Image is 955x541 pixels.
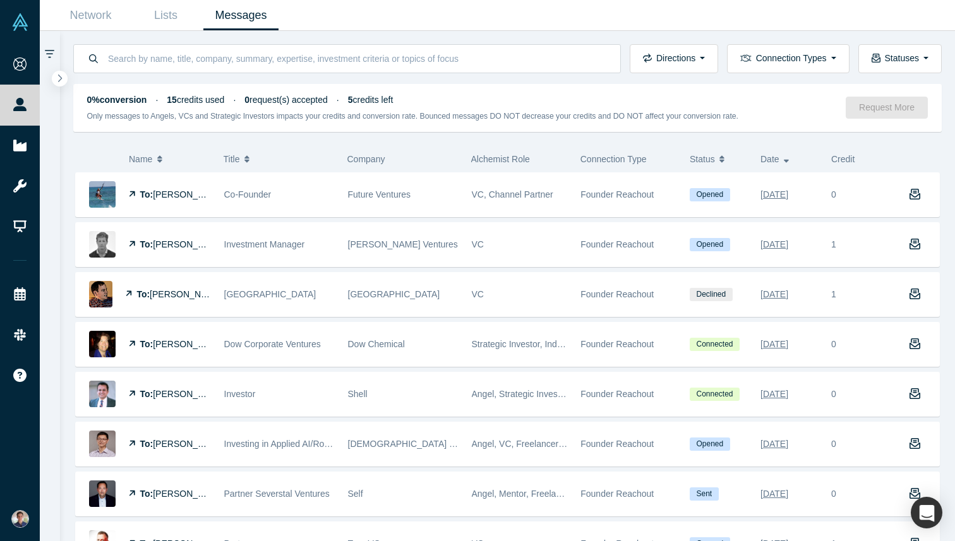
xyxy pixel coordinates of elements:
strong: To: [140,439,153,449]
span: [GEOGRAPHIC_DATA] [348,289,440,299]
span: Opened [690,437,730,451]
span: Sent [690,487,719,501]
button: Name [129,146,210,172]
span: Shell [348,389,368,399]
span: credits used [167,95,224,105]
span: [PERSON_NAME] [153,389,225,399]
strong: 5 [348,95,353,105]
span: credits left [348,95,393,105]
img: Alchemist Vault Logo [11,13,29,31]
button: Directions [630,44,718,73]
img: Andres Meiners's Account [11,510,29,528]
div: [DATE] [760,184,788,206]
span: Founder Reachout [580,289,654,299]
span: Co-Founder [224,189,272,199]
span: Connected [690,388,740,401]
span: Investor [224,389,256,399]
img: Mark Zhu's Profile Image [89,431,116,457]
div: 1 [825,273,896,316]
strong: To: [140,489,153,499]
a: Lists [128,1,203,30]
span: Angel, VC, Freelancer / Consultant [472,439,608,449]
span: Date [760,146,779,172]
div: [DATE] [760,234,788,256]
span: Company [347,154,385,164]
div: 0 [831,437,836,451]
span: [PERSON_NAME] [150,289,222,299]
div: [DATE] [760,283,788,306]
span: Founder Reachout [580,489,654,499]
div: 0 [831,487,836,501]
button: Connection Types [727,44,849,73]
strong: To: [140,239,153,249]
span: Investment Manager [224,239,305,249]
strong: To: [140,389,153,399]
span: [PERSON_NAME] [153,439,225,449]
span: · [233,95,236,105]
strong: 15 [167,95,177,105]
button: Title [224,146,334,172]
span: [DEMOGRAPHIC_DATA] Capital Partners [348,439,513,449]
span: Angel, Strategic Investor, Mentor, Lecturer, Corporate Innovator [472,389,720,399]
div: 0 [831,338,836,351]
span: Founder Reachout [580,189,654,199]
img: Constantin Koenigsegg's Profile Image [89,231,116,258]
img: Kathleen Jurman's Profile Image [89,331,116,357]
span: Partner Severstal Ventures [224,489,330,499]
span: [PERSON_NAME] [153,339,225,349]
span: VC [472,239,484,249]
img: Brian Jacobs's Profile Image [89,281,112,307]
strong: To: [136,289,150,299]
span: [PERSON_NAME] [153,189,225,199]
span: Founder Reachout [580,389,654,399]
span: Angel, Mentor, Freelancer / Consultant, Channel Partner, Corporate Innovator [472,489,776,499]
img: George Gogolev's Profile Image [89,480,116,507]
img: Vikas Gupta's Profile Image [89,381,116,407]
span: Name [129,146,152,172]
div: [DATE] [760,433,788,455]
span: Connection Type [580,154,647,164]
span: Alchemist Role [471,154,530,164]
span: Future Ventures [348,189,411,199]
span: · [337,95,339,105]
button: Date [760,146,818,172]
div: 0 [831,388,836,401]
small: Only messages to Angels, VCs and Strategic Investors impacts your credits and conversion rate. Bo... [87,112,739,121]
div: [DATE] [760,483,788,505]
span: Opened [690,238,730,251]
img: Maryanna Saenko's Profile Image [89,181,116,208]
strong: 0% conversion [87,95,147,105]
div: 1 [825,223,896,266]
button: Status [690,146,747,172]
span: Declined [690,288,733,301]
span: [GEOGRAPHIC_DATA] [224,289,316,299]
span: Connected [690,338,740,351]
span: [PERSON_NAME] Ventures [348,239,458,249]
span: Credit [831,154,855,164]
strong: 0 [244,95,249,105]
span: Dow Corporate Ventures [224,339,321,349]
span: [PERSON_NAME] [153,239,225,249]
div: [DATE] [760,383,788,405]
strong: To: [140,339,153,349]
span: Founder Reachout [580,439,654,449]
button: Statuses [858,44,942,73]
span: · [155,95,158,105]
span: VC [472,289,484,299]
span: Opened [690,188,730,201]
span: Self [348,489,363,499]
a: Messages [203,1,279,30]
div: 0 [831,188,836,201]
span: request(s) accepted [244,95,328,105]
span: Strategic Investor, Industry Analyst, Customer, Corporate Innovator [472,339,734,349]
span: Founder Reachout [580,239,654,249]
span: Status [690,146,715,172]
span: VC, Channel Partner [472,189,553,199]
span: Title [224,146,240,172]
strong: To: [140,189,153,199]
span: [PERSON_NAME] [153,489,225,499]
a: Network [53,1,128,30]
input: Search by name, title, company, summary, expertise, investment criteria or topics of focus [107,44,607,73]
span: Founder Reachout [580,339,654,349]
span: Dow Chemical [348,339,405,349]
